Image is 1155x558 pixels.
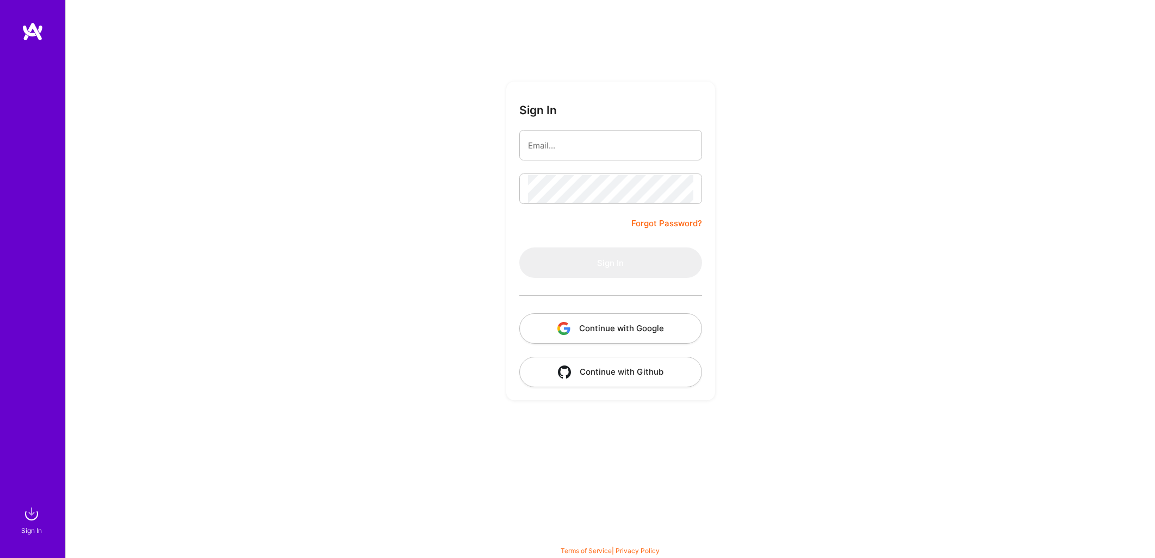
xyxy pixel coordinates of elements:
div: © 2025 ATeams Inc., All rights reserved. [65,525,1155,553]
img: logo [22,22,44,41]
button: Sign In [519,247,702,278]
a: Forgot Password? [631,217,702,230]
button: Continue with Google [519,313,702,344]
a: Privacy Policy [616,547,660,555]
img: sign in [21,503,42,525]
img: icon [557,322,570,335]
a: Terms of Service [561,547,612,555]
div: Sign In [21,525,42,536]
h3: Sign In [519,103,557,117]
a: sign inSign In [23,503,42,536]
input: Email... [528,132,693,159]
img: icon [558,365,571,379]
button: Continue with Github [519,357,702,387]
span: | [561,547,660,555]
